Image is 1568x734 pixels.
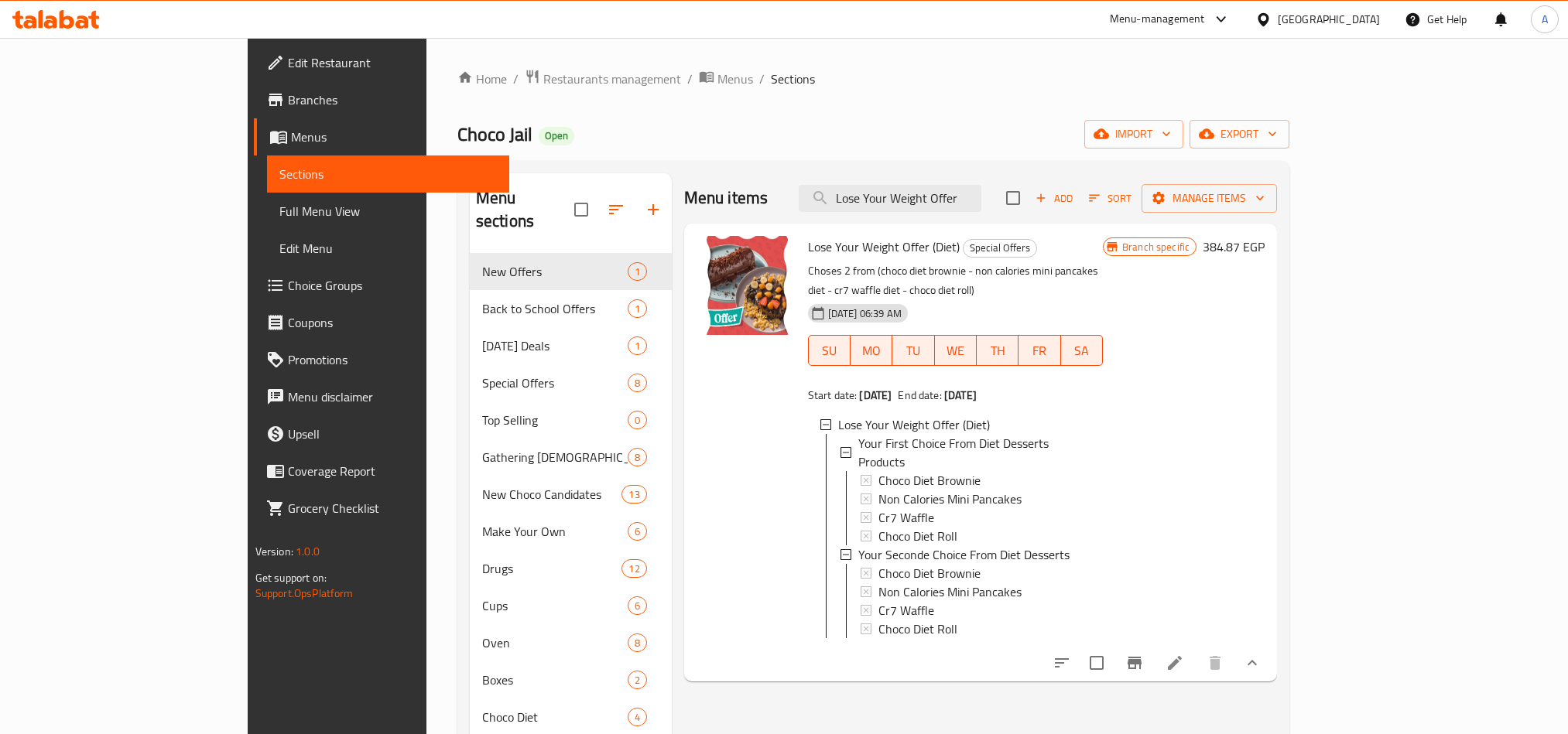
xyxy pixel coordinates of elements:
[288,276,497,295] span: Choice Groups
[482,633,628,652] span: Oven
[941,340,971,362] span: WE
[878,601,934,620] span: Cr7 Waffle
[1067,340,1097,362] span: SA
[482,485,622,504] span: New Choco Candidates
[899,340,928,362] span: TU
[622,487,645,502] span: 13
[457,69,1289,89] nav: breadcrumb
[470,587,672,624] div: Cups6
[808,235,960,258] span: Lose Your Weight Offer (Diet)
[851,335,892,366] button: MO
[628,339,646,353] span: 1
[878,471,981,490] span: Choco Diet Brownie
[482,374,628,392] span: Special Offers
[288,387,497,406] span: Menu disclaimer
[628,262,647,281] div: items
[254,118,509,155] a: Menus
[944,385,977,405] b: [DATE]
[628,302,646,316] span: 1
[859,385,892,405] b: [DATE]
[267,230,509,267] a: Edit Menu
[799,185,981,212] input: search
[808,385,858,405] span: Start date:
[291,128,497,146] span: Menus
[628,374,647,392] div: items
[457,117,532,152] span: Choco Jail
[878,508,934,527] span: Cr7 Waffle
[628,413,646,428] span: 0
[482,596,628,615] span: Cups
[288,350,497,369] span: Promotions
[628,411,647,429] div: items
[597,191,635,228] span: Sort sections
[759,70,765,88] li: /
[1085,186,1135,210] button: Sort
[279,165,497,183] span: Sections
[482,448,628,466] div: Gathering Ramadan
[1025,340,1054,362] span: FR
[1116,240,1196,254] span: Branch specific
[1190,120,1289,149] button: export
[808,335,851,366] button: SU
[255,541,293,562] span: Version:
[255,568,327,588] span: Get support on:
[482,262,628,281] span: New Offers
[482,299,628,318] span: Back to School Offers
[565,193,597,226] span: Select all sections
[482,411,628,429] span: Top Selling
[470,401,672,439] div: Top Selling0
[482,336,628,355] div: Friday Deals
[543,70,681,88] span: Restaurants management
[482,559,622,578] div: Drugs
[539,127,574,145] div: Open
[267,193,509,230] a: Full Menu View
[254,415,509,452] a: Upsell
[525,69,681,89] a: Restaurants management
[964,239,1036,257] span: Special Offers
[628,633,647,652] div: items
[470,476,672,513] div: New Choco Candidates13
[935,335,977,366] button: WE
[1166,654,1184,672] a: Edit menu item
[470,661,672,698] div: Boxes2
[621,559,646,578] div: items
[1080,647,1113,679] span: Select to update
[1029,186,1079,210] span: Add item
[622,562,645,576] span: 12
[808,261,1103,300] p: Choses 2 from (choco diet brownie - non calories mini pancakes diet - cr7 waffle diet - choco die...
[628,524,646,539] span: 6
[977,335,1019,366] button: TH
[267,155,509,193] a: Sections
[1154,189,1265,208] span: Manage items
[628,299,647,318] div: items
[254,267,509,304] a: Choice Groups
[628,673,646,688] span: 2
[628,336,647,355] div: items
[628,708,647,726] div: items
[997,182,1029,214] span: Select section
[470,253,672,290] div: New Offers1
[288,462,497,480] span: Coverage Report
[822,306,908,321] span: [DATE] 06:39 AM
[254,44,509,81] a: Edit Restaurant
[1197,644,1234,681] button: delete
[892,335,934,366] button: TU
[1079,186,1142,210] span: Sort items
[1116,644,1153,681] button: Branch-specific-item
[482,671,628,689] span: Boxes
[470,364,672,401] div: Special Offers8
[697,236,796,335] img: Lose Your Weight Offer (Diet)
[621,485,646,504] div: items
[470,290,672,327] div: Back to School Offers1
[628,448,647,466] div: items
[1084,120,1183,149] button: import
[482,708,628,726] span: Choco Diet
[470,624,672,661] div: Oven8
[878,564,981,582] span: Choco Diet Brownie
[288,313,497,332] span: Coupons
